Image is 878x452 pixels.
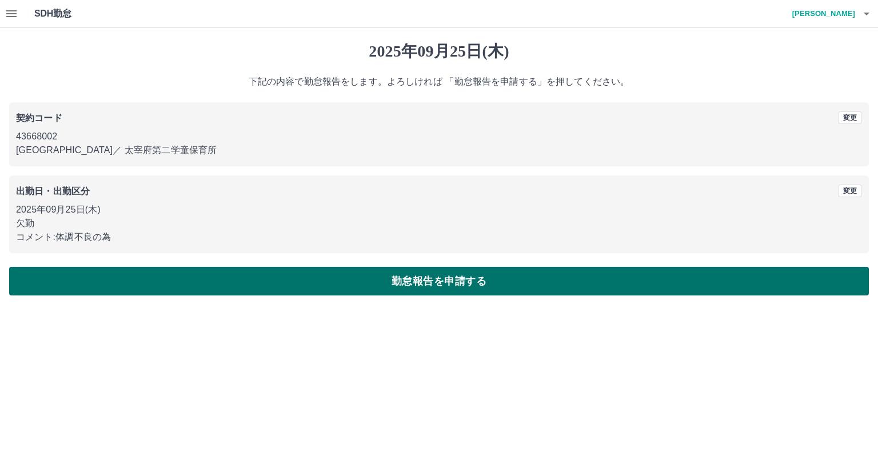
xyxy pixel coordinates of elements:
[838,111,862,124] button: 変更
[16,186,90,196] b: 出勤日・出勤区分
[16,217,862,230] p: 欠勤
[16,203,862,217] p: 2025年09月25日(木)
[16,143,862,157] p: [GEOGRAPHIC_DATA] ／ 太宰府第二学童保育所
[16,113,62,123] b: 契約コード
[838,185,862,197] button: 変更
[16,230,862,244] p: コメント: 体調不良の為
[9,75,869,89] p: 下記の内容で勤怠報告をします。よろしければ 「勤怠報告を申請する」を押してください。
[9,267,869,295] button: 勤怠報告を申請する
[9,42,869,61] h1: 2025年09月25日(木)
[16,130,862,143] p: 43668002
